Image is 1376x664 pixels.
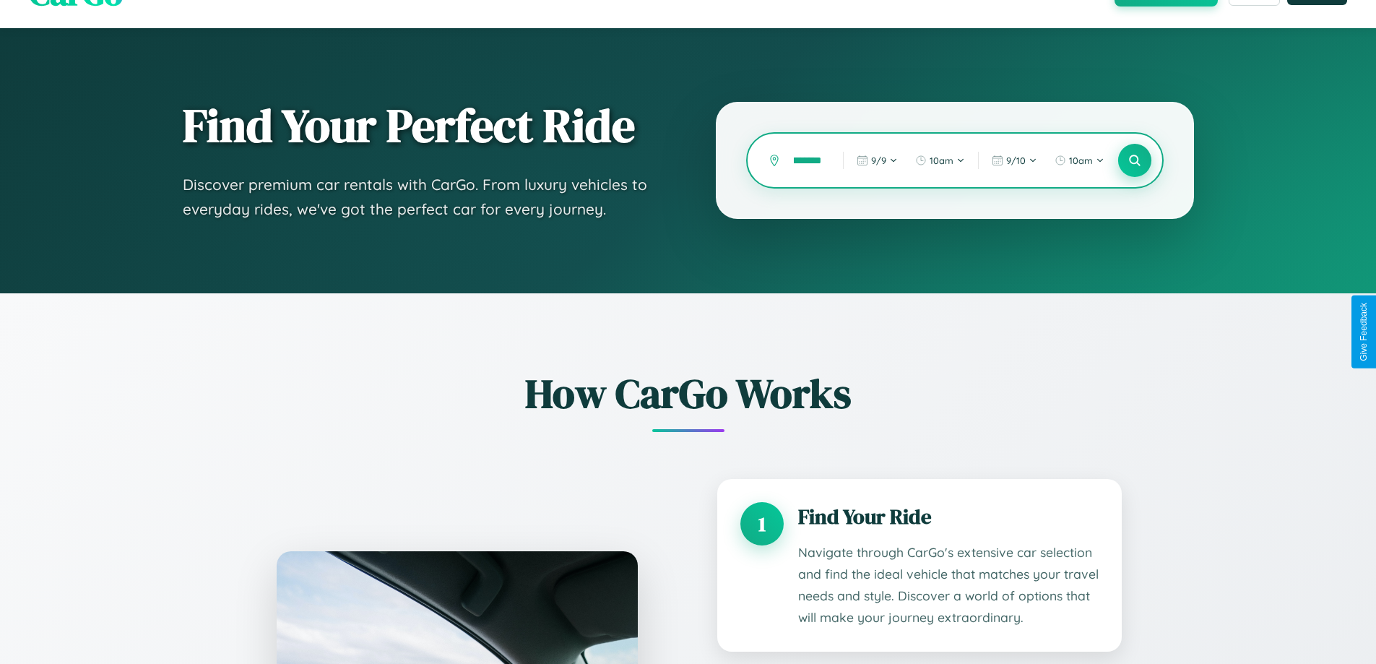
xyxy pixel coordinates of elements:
[930,155,953,166] span: 10am
[1006,155,1026,166] span: 9 / 10
[798,502,1099,531] h3: Find Your Ride
[1069,155,1093,166] span: 10am
[849,149,905,172] button: 9/9
[183,173,658,221] p: Discover premium car rentals with CarGo. From luxury vehicles to everyday rides, we've got the pe...
[908,149,972,172] button: 10am
[183,100,658,151] h1: Find Your Perfect Ride
[1047,149,1112,172] button: 10am
[985,149,1044,172] button: 9/10
[1359,303,1369,361] div: Give Feedback
[871,155,886,166] span: 9 / 9
[255,366,1122,421] h2: How CarGo Works
[740,502,784,546] div: 1
[798,542,1099,629] p: Navigate through CarGo's extensive car selection and find the ideal vehicle that matches your tra...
